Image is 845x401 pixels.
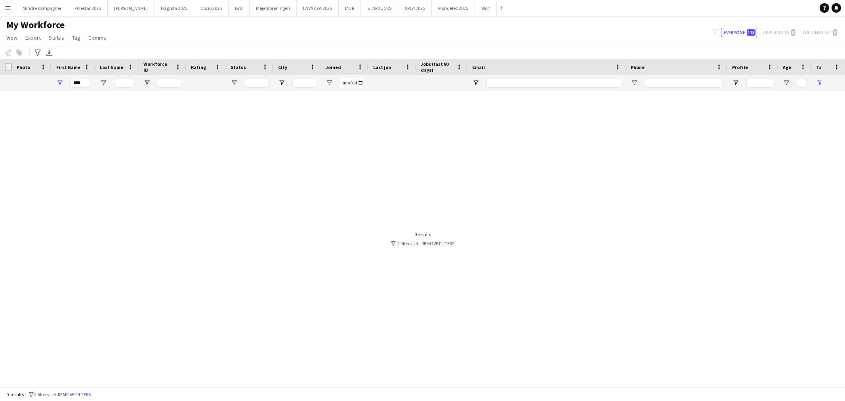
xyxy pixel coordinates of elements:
[155,0,194,16] button: Dagrofa 2025
[6,19,65,31] span: My Workforce
[373,64,391,70] span: Last job
[3,32,21,43] a: View
[56,390,92,399] button: Remove filters
[229,0,250,16] button: BYD
[278,79,285,86] button: Open Filter Menu
[292,78,316,88] input: City Filter Input
[46,32,67,43] a: Status
[17,64,30,70] span: Photo
[100,79,107,86] button: Open Filter Menu
[25,34,41,41] span: Export
[421,61,453,73] span: Jobs (last 90 days)
[391,241,454,246] div: 2 filters set
[339,0,361,16] button: L'OR
[114,78,134,88] input: Last Name Filter Input
[645,78,723,88] input: Phone Filter Input
[6,34,17,41] span: View
[391,231,454,237] div: 0 results
[747,29,755,36] span: 113
[361,0,398,16] button: STARBUCKS
[250,0,297,16] button: Mejeriforeningen
[49,34,64,41] span: Status
[475,0,497,16] button: Wolt
[108,0,155,16] button: [PERSON_NAME]
[783,79,790,86] button: Open Filter Menu
[472,64,485,70] span: Email
[191,64,206,70] span: Rating
[486,78,621,88] input: Email Filter Input
[732,79,739,86] button: Open Filter Menu
[783,64,791,70] span: Age
[631,64,645,70] span: Phone
[68,0,108,16] button: Polestar 2025
[432,0,475,16] button: Mondeléz 2025
[326,64,341,70] span: Joined
[5,63,12,71] input: Column with Header Selection
[721,28,757,37] button: Everyone113
[143,61,172,73] span: Workforce ID
[326,79,333,86] button: Open Filter Menu
[22,32,44,43] a: Export
[245,78,269,88] input: Status Filter Input
[100,64,123,70] span: Last Name
[56,64,80,70] span: First Name
[69,32,84,43] a: Tag
[797,78,807,88] input: Age Filter Input
[340,78,364,88] input: Joined Filter Input
[194,0,229,16] button: Cocio 2025
[72,34,80,41] span: Tag
[422,241,454,246] a: Remove filters
[158,78,181,88] input: Workforce ID Filter Input
[33,48,42,57] app-action-btn: Advanced filters
[231,64,246,70] span: Status
[71,78,90,88] input: First Name Filter Input
[472,79,479,86] button: Open Filter Menu
[231,79,238,86] button: Open Filter Menu
[85,32,109,43] a: Comms
[398,0,432,16] button: ARLA 2025
[297,0,339,16] button: LAVAZZA 2025
[34,391,56,397] span: 2 filters set
[816,64,827,70] span: Tags
[816,79,823,86] button: Open Filter Menu
[732,64,748,70] span: Profile
[44,48,54,57] app-action-btn: Export XLSX
[16,0,68,16] button: Mindre kampagner
[56,79,63,86] button: Open Filter Menu
[88,34,106,41] span: Comms
[278,64,287,70] span: City
[746,78,773,88] input: Profile Filter Input
[631,79,638,86] button: Open Filter Menu
[143,79,151,86] button: Open Filter Menu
